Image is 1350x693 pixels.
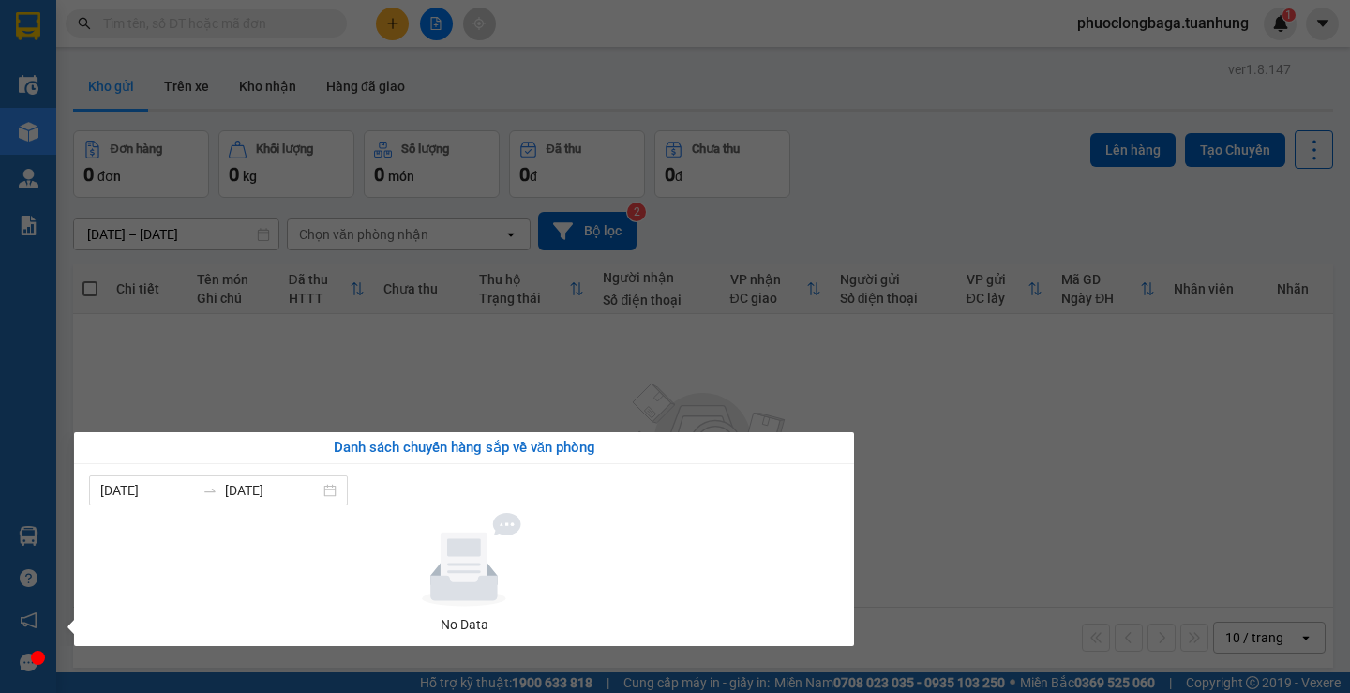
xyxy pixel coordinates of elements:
[89,437,839,459] div: Danh sách chuyến hàng sắp về văn phòng
[97,614,832,635] div: No Data
[100,480,195,501] input: Từ ngày
[202,483,217,498] span: swap-right
[225,480,320,501] input: Đến ngày
[202,483,217,498] span: to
